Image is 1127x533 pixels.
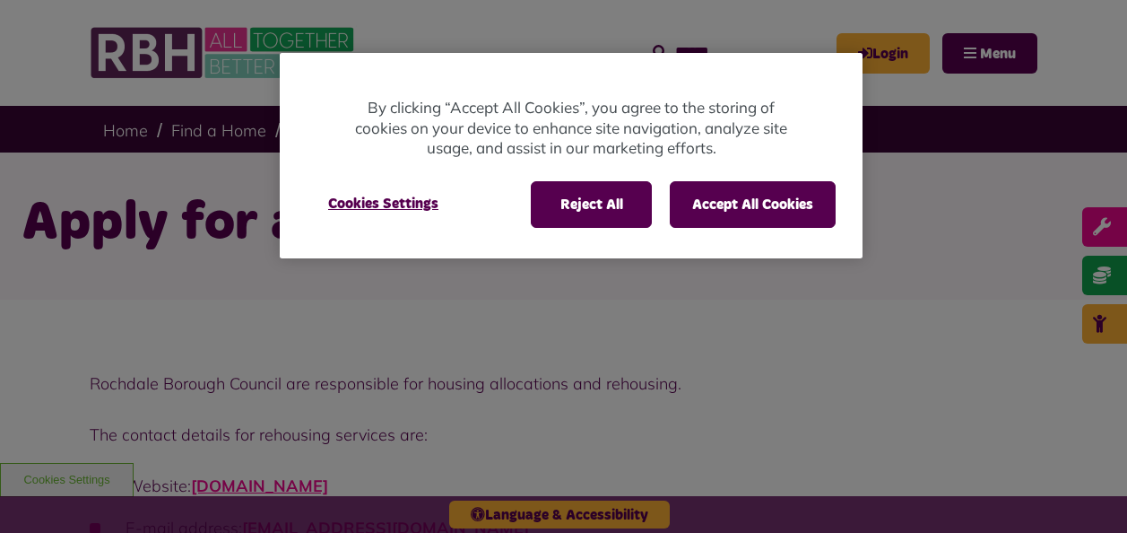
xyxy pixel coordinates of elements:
[280,53,863,258] div: Privacy
[531,181,652,228] button: Reject All
[670,181,836,228] button: Accept All Cookies
[351,98,791,159] p: By clicking “Accept All Cookies”, you agree to the storing of cookies on your device to enhance s...
[307,181,460,226] button: Cookies Settings
[280,53,863,258] div: Cookie banner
